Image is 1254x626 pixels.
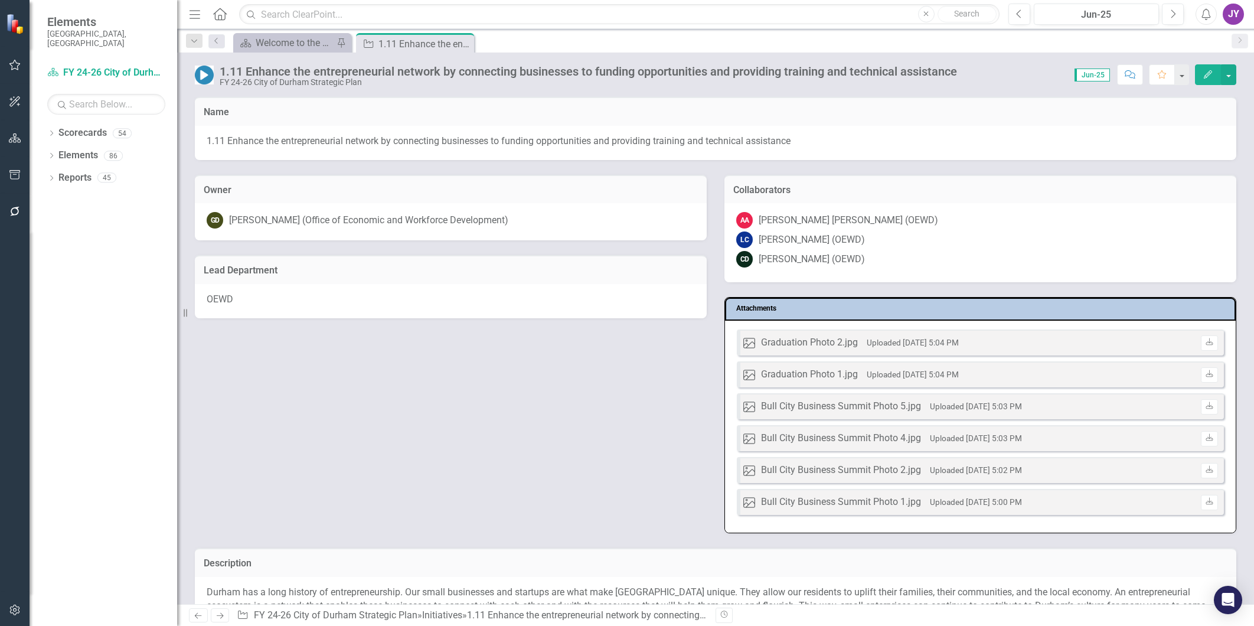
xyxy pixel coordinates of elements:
[58,171,92,185] a: Reports
[1075,69,1110,81] span: Jun-25
[195,66,214,84] img: In Progress
[58,126,107,140] a: Scorecards
[759,233,865,247] div: [PERSON_NAME] (OEWD)
[422,609,462,621] a: Initiatives
[207,586,1224,613] p: Durham has a long history of entrepreneurship. Our small businesses and startups are what make [G...
[761,495,921,509] div: Bull City Business Summit Photo 1.jpg
[229,214,508,227] div: [PERSON_NAME] (Office of Economic and Workforce Development)
[759,253,865,266] div: [PERSON_NAME] (OEWD)
[930,433,1022,443] small: Uploaded [DATE] 5:03 PM
[378,37,471,51] div: 1.11 Enhance the entrepreneurial network by connecting businesses to funding opportunities and pr...
[736,232,753,248] div: LC
[97,173,116,183] div: 45
[113,128,132,138] div: 54
[237,609,707,622] div: » »
[204,185,698,195] h3: Owner
[930,402,1022,411] small: Uploaded [DATE] 5:03 PM
[467,609,1051,621] div: 1.11 Enhance the entrepreneurial network by connecting businesses to funding opportunities and pr...
[47,15,165,29] span: Elements
[761,336,858,350] div: Graduation Photo 2.jpg
[254,609,417,621] a: FY 24-26 City of Durham Strategic Plan
[930,497,1022,507] small: Uploaded [DATE] 5:00 PM
[1038,8,1155,22] div: Jun-25
[236,35,334,50] a: Welcome to the FY [DATE]-[DATE] Strategic Plan Landing Page!
[761,464,921,477] div: Bull City Business Summit Photo 2.jpg
[207,294,233,305] span: OEWD
[1034,4,1159,25] button: Jun-25
[761,432,921,445] div: Bull City Business Summit Photo 4.jpg
[207,212,223,229] div: GD
[47,29,165,48] small: [GEOGRAPHIC_DATA], [GEOGRAPHIC_DATA]
[761,400,921,413] div: Bull City Business Summit Photo 5.jpg
[204,558,1227,569] h3: Description
[761,368,858,382] div: Graduation Photo 1.jpg
[220,78,957,87] div: FY 24-26 City of Durham Strategic Plan
[220,65,957,78] div: 1.11 Enhance the entrepreneurial network by connecting businesses to funding opportunities and pr...
[256,35,334,50] div: Welcome to the FY [DATE]-[DATE] Strategic Plan Landing Page!
[736,212,753,229] div: AA
[6,14,27,34] img: ClearPoint Strategy
[47,94,165,115] input: Search Below...
[1214,586,1242,614] div: Open Intercom Messenger
[104,151,123,161] div: 86
[58,149,98,162] a: Elements
[204,265,698,276] h3: Lead Department
[204,107,1227,118] h3: Name
[736,305,1229,312] h3: Attachments
[954,9,979,18] span: Search
[759,214,938,227] div: [PERSON_NAME] [PERSON_NAME] (OEWD)
[239,4,1000,25] input: Search ClearPoint...
[207,135,1224,148] span: 1.11 Enhance the entrepreneurial network by connecting businesses to funding opportunities and pr...
[867,370,959,379] small: Uploaded [DATE] 5:04 PM
[867,338,959,347] small: Uploaded [DATE] 5:04 PM
[47,66,165,80] a: FY 24-26 City of Durham Strategic Plan
[1223,4,1244,25] button: JY
[930,465,1022,475] small: Uploaded [DATE] 5:02 PM
[736,251,753,268] div: CD
[733,185,1227,195] h3: Collaborators
[938,6,997,22] button: Search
